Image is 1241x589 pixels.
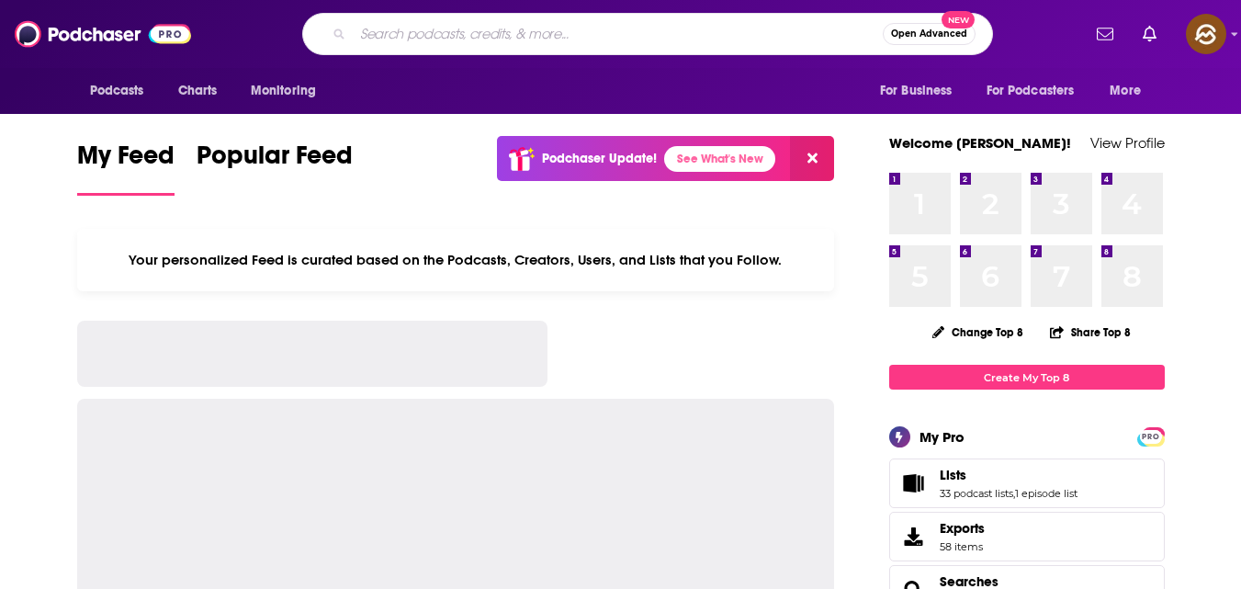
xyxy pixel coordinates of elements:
[1015,487,1077,500] a: 1 episode list
[197,140,353,196] a: Popular Feed
[166,74,229,108] a: Charts
[1089,18,1121,50] a: Show notifications dropdown
[940,520,985,537] span: Exports
[919,428,965,446] div: My Pro
[889,512,1165,561] a: Exports
[1013,487,1015,500] span: ,
[1049,314,1132,350] button: Share Top 8
[940,487,1013,500] a: 33 podcast lists
[896,470,932,496] a: Lists
[15,17,191,51] img: Podchaser - Follow, Share and Rate Podcasts
[353,19,883,49] input: Search podcasts, credits, & more...
[1135,18,1164,50] a: Show notifications dropdown
[178,78,218,104] span: Charts
[1110,78,1141,104] span: More
[883,23,976,45] button: Open AdvancedNew
[889,134,1071,152] a: Welcome [PERSON_NAME]!
[880,78,953,104] span: For Business
[975,74,1101,108] button: open menu
[940,467,1077,483] a: Lists
[940,540,985,553] span: 58 items
[1097,74,1164,108] button: open menu
[238,74,340,108] button: open menu
[90,78,144,104] span: Podcasts
[251,78,316,104] span: Monitoring
[1140,430,1162,444] span: PRO
[1186,14,1226,54] img: User Profile
[896,524,932,549] span: Exports
[987,78,1075,104] span: For Podcasters
[921,321,1035,344] button: Change Top 8
[889,459,1165,508] span: Lists
[77,74,168,108] button: open menu
[889,365,1165,390] a: Create My Top 8
[302,13,993,55] div: Search podcasts, credits, & more...
[664,146,775,172] a: See What's New
[77,140,175,196] a: My Feed
[940,467,966,483] span: Lists
[1090,134,1165,152] a: View Profile
[867,74,976,108] button: open menu
[542,151,657,166] p: Podchaser Update!
[77,140,175,182] span: My Feed
[1140,429,1162,443] a: PRO
[77,229,835,291] div: Your personalized Feed is curated based on the Podcasts, Creators, Users, and Lists that you Follow.
[197,140,353,182] span: Popular Feed
[1186,14,1226,54] span: Logged in as hey85204
[891,29,967,39] span: Open Advanced
[1186,14,1226,54] button: Show profile menu
[942,11,975,28] span: New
